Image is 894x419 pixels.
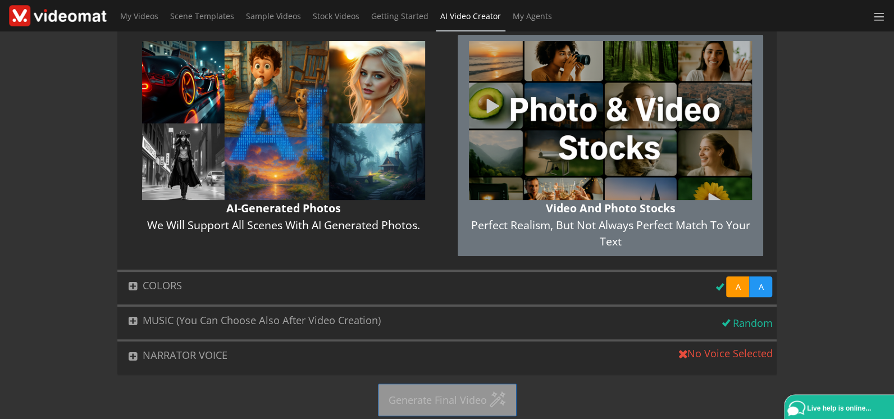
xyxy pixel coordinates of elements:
span: Getting Started [371,11,428,21]
button: AI-generated photosWe will support all scenes with AI generated photos. [131,35,436,239]
strong: AI-generated photos [226,201,341,216]
strong: Video and Photo Stocks [546,201,676,216]
span: Live help is online... [807,404,871,412]
div: A [726,276,749,298]
div: Random [732,316,772,331]
button: MUSIC (You can choose also after video creation) [117,307,718,334]
div: A [749,276,772,298]
a: Live help is online... [787,398,894,419]
button: NARRATOR VOICE [117,341,674,369]
img: magic ai [489,391,506,408]
span: Stock Videos [313,11,359,21]
button: COLORS [117,272,711,299]
span: Scene Templates [170,11,234,21]
span: No Voice Selected [674,341,777,374]
span: Sample Videos [246,11,301,21]
button: Video and Photo StocksPerfect Realism, but not always perfect match to your text [458,35,763,256]
button: Generate Final Video [378,384,517,416]
span: My Agents [513,11,552,21]
span: AI Video Creator [440,11,501,21]
img: Theme-Logo [9,5,107,26]
span: My Videos [120,11,158,21]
